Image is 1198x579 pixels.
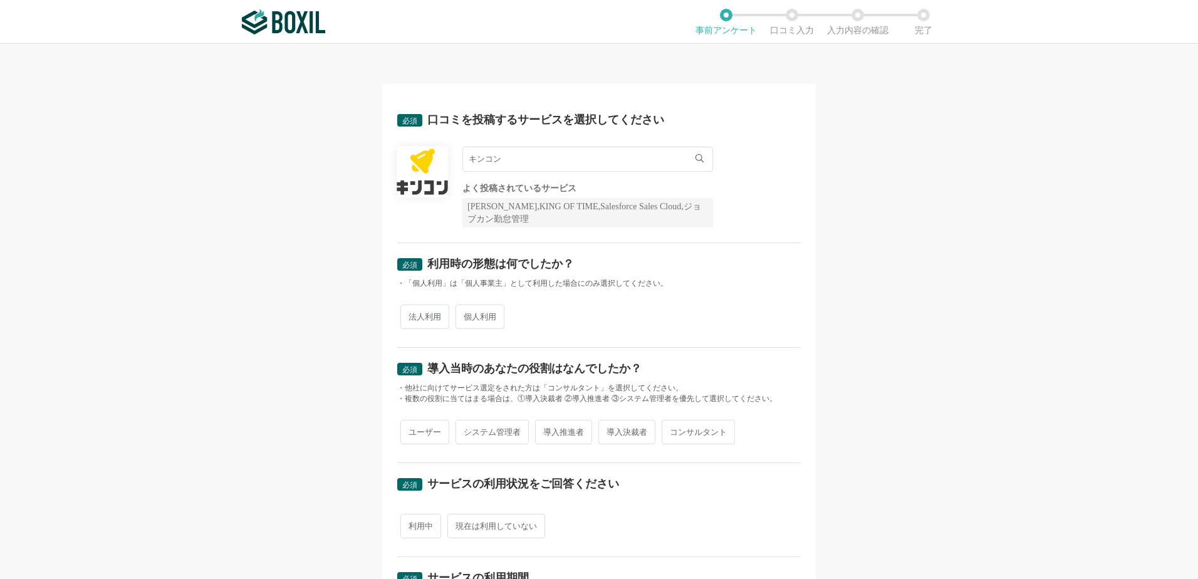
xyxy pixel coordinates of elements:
[397,394,801,404] div: ・複数の役割に当てはまる場合は、①導入決裁者 ②導入推進者 ③システム管理者を優先して選択してください。
[447,514,545,538] span: 現在は利用していない
[402,117,417,125] span: 必須
[397,383,801,394] div: ・他社に向けてサービス選定をされた方は「コンサルタント」を選択してください。
[400,305,449,329] span: 法人利用
[890,9,956,35] li: 完了
[402,481,417,489] span: 必須
[456,420,529,444] span: システム管理者
[427,114,664,125] div: 口コミを投稿するサービスを選択してください
[598,420,655,444] span: 導入決裁者
[535,420,592,444] span: 導入推進者
[456,305,504,329] span: 個人利用
[242,9,325,34] img: ボクシルSaaS_ロゴ
[693,9,759,35] li: 事前アンケート
[462,198,713,227] div: [PERSON_NAME],KING OF TIME,Salesforce Sales Cloud,ジョブカン勤怠管理
[397,278,801,289] div: ・「個人利用」は「個人事業主」として利用した場合にのみ選択してください。
[400,514,441,538] span: 利用中
[462,147,713,172] input: サービス名で検索
[427,363,642,374] div: 導入当時のあなたの役割はなんでしたか？
[759,9,825,35] li: 口コミ入力
[662,420,735,444] span: コンサルタント
[400,420,449,444] span: ユーザー
[462,184,713,193] div: よく投稿されているサービス
[402,261,417,269] span: 必須
[402,365,417,374] span: 必須
[825,9,890,35] li: 入力内容の確認
[427,478,619,489] div: サービスの利用状況をご回答ください
[427,258,574,269] div: 利用時の形態は何でしたか？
